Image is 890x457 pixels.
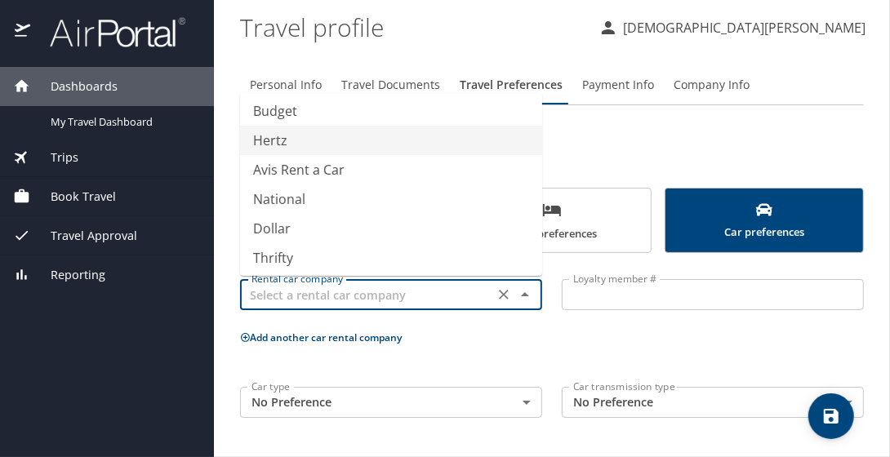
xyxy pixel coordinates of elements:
[240,151,864,168] h6: Add your preferences to travel the way you want
[240,387,542,418] div: No Preference
[240,65,864,104] div: Profile
[492,283,515,306] button: Clear
[240,155,542,184] li: Avis Rent a Car
[30,227,137,245] span: Travel Approval
[30,188,116,206] span: Book Travel
[460,75,563,95] span: Travel Preferences
[463,200,641,243] span: Hotel preferences
[240,96,542,126] li: Budget
[250,75,322,95] span: Personal Info
[808,393,854,439] button: save
[32,16,185,48] img: airportal-logo.png
[674,75,750,95] span: Company Info
[514,283,536,306] button: Close
[618,18,866,38] p: [DEMOGRAPHIC_DATA][PERSON_NAME]
[240,188,864,253] div: scrollable force tabs example
[240,2,585,52] h1: Travel profile
[30,149,78,166] span: Trips
[15,16,32,48] img: icon-airportal.png
[30,78,118,95] span: Dashboards
[675,202,853,242] span: Car preferences
[240,125,864,151] h2: Travel Preferences
[240,184,542,214] li: National
[240,214,542,243] li: Dollar
[245,284,489,305] input: Select a rental car company
[582,75,654,95] span: Payment Info
[240,331,402,344] button: Add another car rental company
[562,387,864,418] div: No Preference
[240,243,542,273] li: Thrifty
[51,114,194,130] span: My Travel Dashboard
[592,13,872,42] button: [DEMOGRAPHIC_DATA][PERSON_NAME]
[30,266,105,284] span: Reporting
[240,126,542,155] li: Hertz
[341,75,440,95] span: Travel Documents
